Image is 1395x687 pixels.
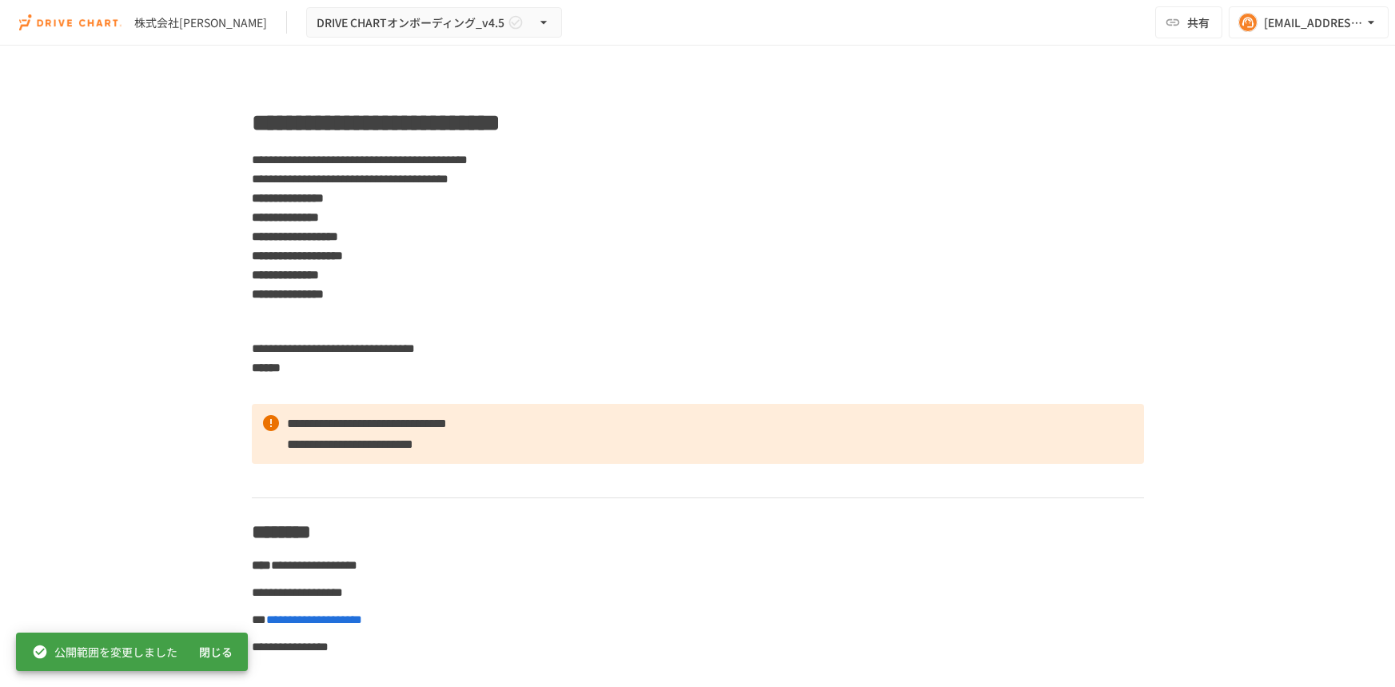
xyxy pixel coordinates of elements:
img: i9VDDS9JuLRLX3JIUyK59LcYp6Y9cayLPHs4hOxMB9W [19,10,122,35]
button: 閉じる [190,637,241,667]
button: DRIVE CHARTオンボーディング_v4.5 [306,7,562,38]
button: 共有 [1155,6,1222,38]
div: 株式会社[PERSON_NAME] [134,14,267,31]
button: [EMAIL_ADDRESS][DOMAIN_NAME] [1229,6,1389,38]
div: 公開範囲を変更しました [32,637,177,666]
span: DRIVE CHARTオンボーディング_v4.5 [317,13,504,33]
div: [EMAIL_ADDRESS][DOMAIN_NAME] [1264,13,1363,33]
span: 共有 [1187,14,1210,31]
